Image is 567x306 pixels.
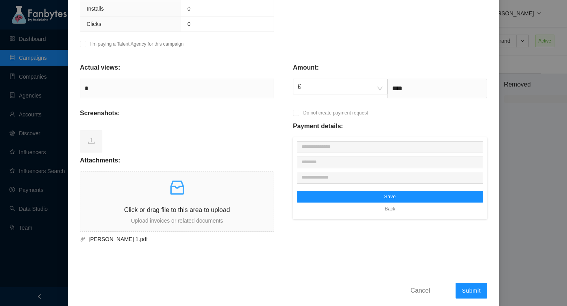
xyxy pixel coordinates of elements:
[80,205,274,215] p: Click or drag file to this area to upload
[80,236,85,242] span: paper-clip
[410,286,430,295] span: Cancel
[187,6,191,12] span: 0
[293,63,319,72] p: Amount:
[293,122,343,131] p: Payment details:
[87,6,104,12] span: Installs
[80,109,120,118] p: Screenshots:
[90,40,183,48] p: I’m paying a Talent Agency for this campaign
[85,235,265,243] span: Joseph Abe 1.pdf
[80,216,274,225] p: Upload invoices or related documents
[384,194,396,200] span: Save
[297,191,483,203] button: Save
[187,21,191,27] span: 0
[379,203,401,215] button: Back
[87,137,95,145] span: upload
[298,79,383,94] span: £
[168,178,187,197] span: inbox
[385,205,395,213] span: Back
[456,283,487,299] button: Submit
[404,284,436,297] button: Cancel
[80,172,274,231] span: inboxClick or drag file to this area to uploadUpload invoices or related documents
[462,288,481,294] span: Submit
[87,21,101,27] span: Clicks
[80,156,120,165] p: Attachments:
[80,63,120,72] p: Actual views:
[303,109,368,117] p: Do not create payment request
